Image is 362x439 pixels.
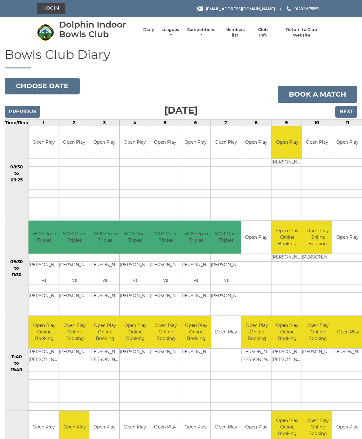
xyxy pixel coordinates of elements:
[186,27,216,38] a: Competitions
[120,316,151,349] td: Open Play Online Booking
[120,261,151,269] td: [PERSON_NAME]
[197,7,203,11] img: Email
[89,292,121,300] td: [PERSON_NAME]
[241,126,271,159] td: Open Play
[120,349,151,356] td: [PERSON_NAME]
[271,254,303,261] td: [PERSON_NAME]
[335,106,357,118] input: Next
[180,119,211,126] td: 6
[302,119,332,126] td: 10
[29,261,60,269] td: [PERSON_NAME]
[143,27,154,33] a: Diary
[29,221,60,254] td: W09 Open Triples
[59,349,90,356] td: [PERSON_NAME]
[29,126,59,159] td: Open Play
[211,119,241,126] td: 7
[120,292,151,300] td: [PERSON_NAME]
[59,261,90,269] td: [PERSON_NAME]
[120,221,151,254] td: W09 Open Triples
[180,349,212,356] td: [PERSON_NAME]
[89,356,121,364] td: [PERSON_NAME]
[29,356,60,364] td: [PERSON_NAME]
[222,27,248,38] a: Members list
[302,316,333,349] td: Open Play Online Booking
[59,316,90,349] td: Open Play Online Booking
[59,126,89,159] td: Open Play
[302,221,333,254] td: Open Play Online Booking
[5,48,357,68] h1: Bowls Club Diary
[271,349,303,356] td: [PERSON_NAME]
[29,119,59,126] td: 1
[211,221,242,254] td: W09 Open Triples
[89,126,119,159] td: Open Play
[89,119,120,126] td: 3
[241,349,272,356] td: [PERSON_NAME]
[197,6,275,12] a: Email [EMAIL_ADDRESS][DOMAIN_NAME]
[211,316,241,349] td: Open Play
[286,6,319,12] a: Phone us 01202 675551
[150,126,180,159] td: Open Play
[180,221,212,254] td: W09 Open Triples
[5,106,40,118] input: Previous
[211,126,241,159] td: Open Play
[29,349,60,356] td: [PERSON_NAME]
[302,349,333,356] td: [PERSON_NAME]
[5,119,29,126] td: Time/Rink
[89,277,121,285] td: vs
[150,221,181,254] td: W09 Open Triples
[271,159,303,167] td: [PERSON_NAME]
[5,221,29,316] td: 09:30 to 11:30
[241,316,272,349] td: Open Play Online Booking
[211,261,242,269] td: [PERSON_NAME]
[241,119,271,126] td: 8
[271,356,303,364] td: [PERSON_NAME]
[5,78,80,94] button: Choose date
[37,24,54,41] img: Dolphin Indoor Bowls Club
[150,277,181,285] td: vs
[271,119,302,126] td: 9
[180,292,212,300] td: [PERSON_NAME]
[206,6,275,11] span: [EMAIL_ADDRESS][DOMAIN_NAME]
[241,356,272,364] td: [PERSON_NAME]
[150,349,181,356] td: [PERSON_NAME]
[89,316,121,349] td: Open Play Online Booking
[59,292,90,300] td: [PERSON_NAME]
[271,126,303,159] td: Open Play
[89,221,121,254] td: W09 Open Triples
[150,292,181,300] td: [PERSON_NAME]
[180,261,212,269] td: [PERSON_NAME]
[161,27,180,38] a: Leagues
[37,3,65,14] a: Login
[241,221,271,254] td: Open Play
[254,27,272,38] a: Club Info
[89,349,121,356] td: [PERSON_NAME]
[211,292,242,300] td: [PERSON_NAME]
[120,126,150,159] td: Open Play
[211,277,242,285] td: vs
[89,261,121,269] td: [PERSON_NAME]
[278,27,325,38] a: Return to Club Website
[302,254,333,261] td: [PERSON_NAME]
[180,316,212,349] td: Open Play Online Booking
[29,277,60,285] td: vs
[120,277,151,285] td: vs
[294,6,319,11] span: 01202 675551
[5,316,29,411] td: 11:40 to 13:40
[59,277,90,285] td: vs
[287,6,291,11] img: Phone us
[5,126,29,221] td: 08:30 to 09:25
[59,119,89,126] td: 2
[150,316,181,349] td: Open Play Online Booking
[278,86,357,103] a: Book a match
[29,316,60,349] td: Open Play Online Booking
[302,126,332,159] td: Open Play
[150,119,180,126] td: 5
[59,221,90,254] td: W09 Open Triples
[180,277,212,285] td: vs
[180,126,210,159] td: Open Play
[150,261,181,269] td: [PERSON_NAME]
[271,221,303,254] td: Open Play Online Booking
[271,316,303,349] td: Open Play Online Booking
[29,292,60,300] td: [PERSON_NAME]
[59,20,137,39] div: Dolphin Indoor Bowls Club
